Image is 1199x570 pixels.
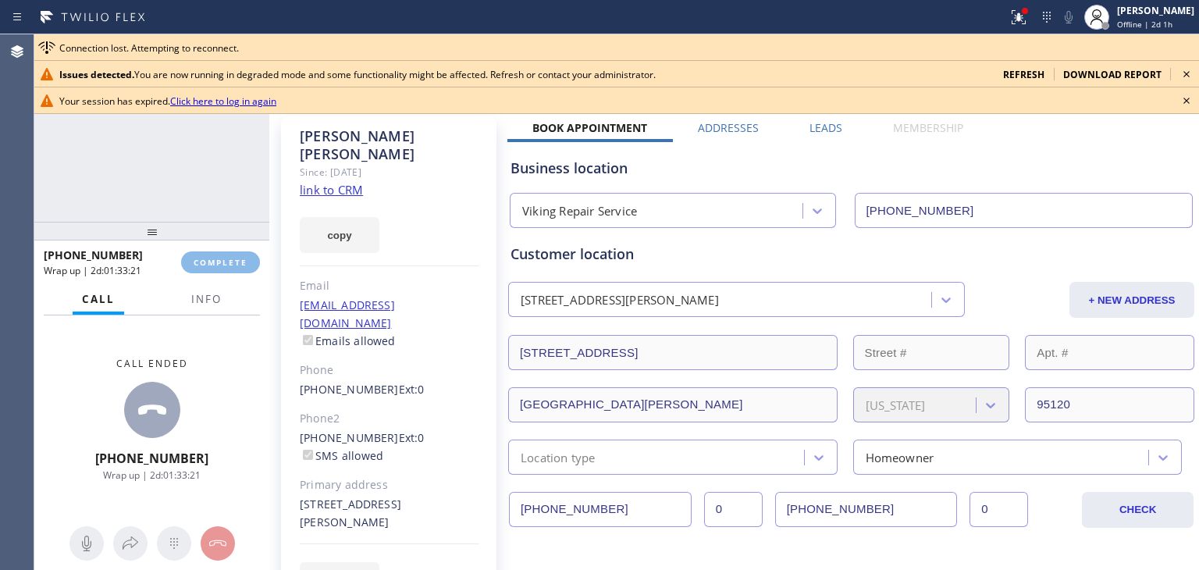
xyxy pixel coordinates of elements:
div: Viking Repair Service [522,202,637,220]
label: Addresses [698,120,759,135]
div: Location type [521,448,596,466]
label: SMS allowed [300,448,383,463]
button: Call [73,284,124,315]
div: [PERSON_NAME] [PERSON_NAME] [300,127,479,163]
input: ZIP [1025,387,1194,422]
span: Ext: 0 [399,430,425,445]
b: Issues detected. [59,68,134,81]
div: [STREET_ADDRESS][PERSON_NAME] [521,291,719,309]
span: Info [191,292,222,306]
input: Phone Number [509,492,692,527]
span: Call [82,292,115,306]
input: Emails allowed [303,335,313,345]
div: You are now running in degraded mode and some functionality might be affected. Refresh or contact... [59,68,991,81]
span: Offline | 2d 1h [1117,19,1172,30]
input: Apt. # [1025,335,1194,370]
button: Open directory [113,526,148,561]
input: SMS allowed [303,450,313,460]
label: Membership [893,120,963,135]
span: download report [1063,68,1162,81]
button: Info [182,284,231,315]
a: link to CRM [300,182,363,198]
button: Open dialpad [157,526,191,561]
button: + NEW ADDRESS [1069,282,1194,318]
div: Phone [300,362,479,379]
a: [PHONE_NUMBER] [300,430,399,445]
div: Phone2 [300,410,479,428]
button: COMPLETE [181,251,260,273]
div: [STREET_ADDRESS][PERSON_NAME] [300,496,479,532]
button: Mute [1058,6,1080,28]
span: refresh [1003,68,1044,81]
div: [PERSON_NAME] [1117,4,1194,17]
input: Phone Number [855,193,1194,228]
span: Connection lost. Attempting to reconnect. [59,41,239,55]
input: Phone Number 2 [775,492,958,527]
span: Wrap up | 2d:01:33:21 [44,264,141,277]
span: Call ended [116,357,188,370]
div: Since: [DATE] [300,163,479,181]
span: Your session has expired. [59,94,276,108]
button: CHECK [1082,492,1194,528]
div: Customer location [511,244,1192,265]
span: [PHONE_NUMBER] [44,248,143,262]
label: Book Appointment [532,120,647,135]
input: Address [508,335,838,370]
input: Street # [853,335,1010,370]
label: Leads [809,120,842,135]
button: copy [300,217,379,253]
button: Mute [69,526,104,561]
a: Click here to log in again [170,94,276,108]
span: Ext: 0 [399,382,425,397]
input: City [508,387,838,422]
span: [PHONE_NUMBER] [95,450,208,467]
span: Wrap up | 2d:01:33:21 [103,468,201,482]
input: Ext. [704,492,763,527]
button: Hang up [201,526,235,561]
a: [EMAIL_ADDRESS][DOMAIN_NAME] [300,297,395,330]
div: Email [300,277,479,295]
div: Homeowner [866,448,934,466]
label: Emails allowed [300,333,396,348]
span: COMPLETE [194,257,247,268]
div: Primary address [300,476,479,494]
div: Business location [511,158,1192,179]
input: Ext. 2 [970,492,1028,527]
a: [PHONE_NUMBER] [300,382,399,397]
